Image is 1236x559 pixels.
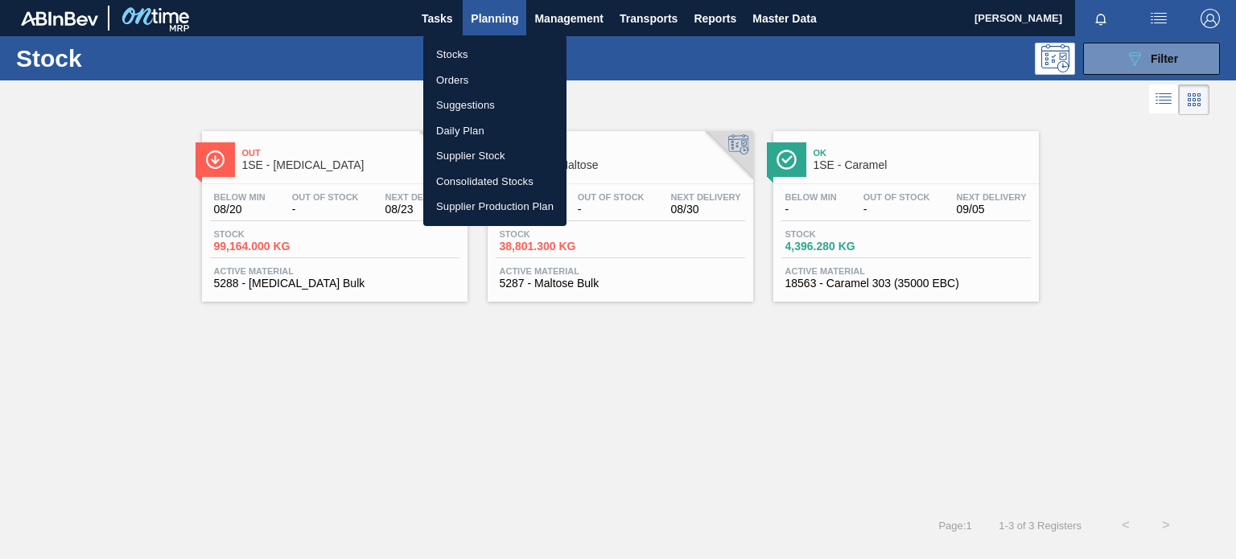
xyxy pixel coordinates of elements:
[423,92,566,118] a: Suggestions
[423,194,566,220] a: Supplier Production Plan
[423,169,566,195] a: Consolidated Stocks
[423,143,566,169] a: Supplier Stock
[423,118,566,144] a: Daily Plan
[423,42,566,68] a: Stocks
[423,68,566,93] a: Orders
